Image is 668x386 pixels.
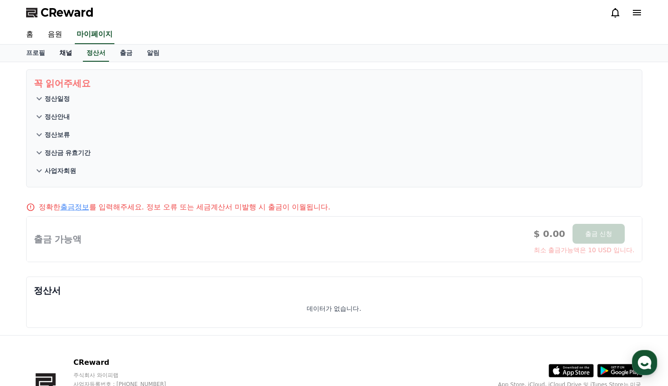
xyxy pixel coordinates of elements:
[113,45,140,62] a: 출금
[45,130,70,139] p: 정산보류
[3,286,59,308] a: 홈
[73,357,183,368] p: CReward
[307,304,361,313] p: 데이터가 없습니다.
[45,166,76,175] p: 사업자회원
[82,300,93,307] span: 대화
[34,90,635,108] button: 정산일정
[39,202,331,213] p: 정확한 를 입력해주세요. 정보 오류 또는 세금계산서 미발행 시 출금이 이월됩니다.
[83,45,109,62] a: 정산서
[34,126,635,144] button: 정산보류
[45,94,70,103] p: 정산일정
[140,45,167,62] a: 알림
[34,108,635,126] button: 정산안내
[34,162,635,180] button: 사업자회원
[52,45,79,62] a: 채널
[34,144,635,162] button: 정산금 유효기간
[139,299,150,306] span: 설정
[34,77,635,90] p: 꼭 읽어주세요
[75,25,114,44] a: 마이페이지
[41,25,69,44] a: 음원
[19,45,52,62] a: 프로필
[73,372,183,379] p: 주식회사 와이피랩
[116,286,173,308] a: 설정
[28,299,34,306] span: 홈
[60,203,89,211] a: 출금정보
[59,286,116,308] a: 대화
[45,148,91,157] p: 정산금 유효기간
[34,284,635,297] p: 정산서
[26,5,94,20] a: CReward
[45,112,70,121] p: 정산안내
[41,5,94,20] span: CReward
[19,25,41,44] a: 홈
